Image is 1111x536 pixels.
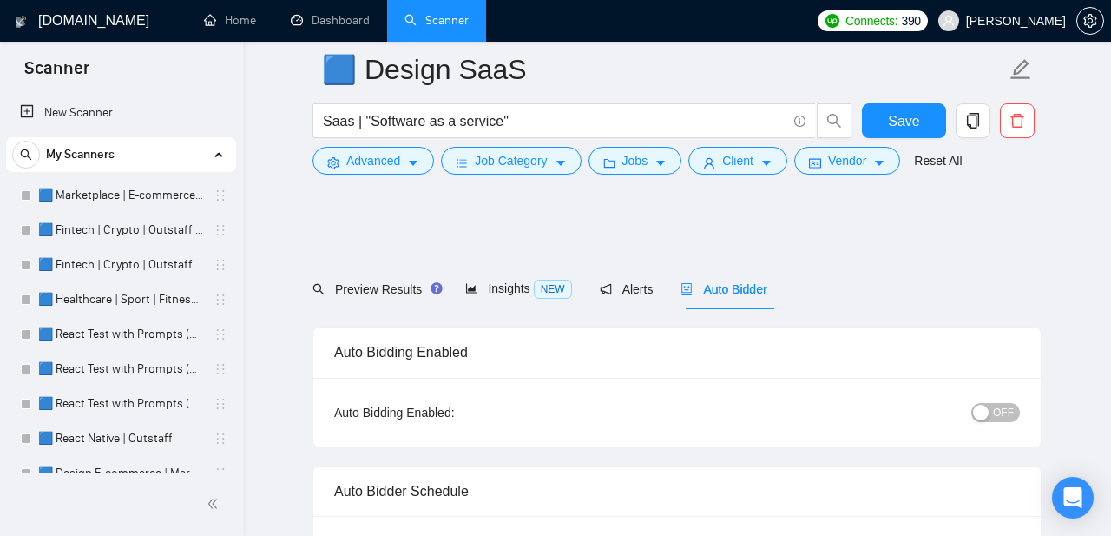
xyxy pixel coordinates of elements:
[760,156,772,169] span: caret-down
[680,282,766,296] span: Auto Bidder
[312,147,434,175] button: settingAdvancedcaret-down
[957,113,989,129] span: copy
[809,156,821,169] span: idcard
[475,151,547,170] span: Job Category
[1076,7,1104,35] button: setting
[873,156,885,169] span: caret-down
[456,156,468,169] span: bars
[207,495,224,513] span: double-left
[334,403,562,422] div: Auto Bidding Enabled:
[38,178,203,213] a: 🟦 Marketplace | E-commerce | Outstaff
[404,13,469,28] a: searchScanner
[722,151,753,170] span: Client
[38,387,203,421] a: 🟦 React Test with Prompts (Mid Rates)
[1001,113,1034,129] span: delete
[46,137,115,172] span: My Scanners
[654,156,667,169] span: caret-down
[214,293,227,307] span: holder
[914,151,962,170] a: Reset All
[828,151,866,170] span: Vendor
[214,258,227,272] span: holder
[214,397,227,411] span: holder
[1000,103,1035,138] button: delete
[680,283,693,295] span: robot
[862,103,946,138] button: Save
[346,151,400,170] span: Advanced
[465,281,571,295] span: Insights
[688,147,787,175] button: userClientcaret-down
[38,317,203,352] a: 🟦 React Test with Prompts (Max)
[818,113,851,129] span: search
[214,467,227,480] span: holder
[334,467,1020,516] div: Auto Bidder Schedule
[555,156,567,169] span: caret-down
[38,248,203,282] a: 🟦 Fintech | Crypto | Outstaff (Mid Rates)
[845,11,897,30] span: Connects:
[588,147,682,175] button: folderJobscaret-down
[465,282,477,294] span: area-chart
[407,156,419,169] span: caret-down
[429,281,444,296] div: Tooltip anchor
[291,13,370,28] a: dashboardDashboard
[603,156,615,169] span: folder
[38,213,203,248] a: 🟦 Fintech | Crypto | Outstaff (Max - High Rates)
[204,13,256,28] a: homeHome
[312,283,325,295] span: search
[943,15,955,27] span: user
[38,456,203,491] a: 🟦 Design E-commerce | Marketplace
[600,282,654,296] span: Alerts
[312,282,437,296] span: Preview Results
[901,11,920,30] span: 390
[214,223,227,237] span: holder
[12,141,40,169] button: search
[13,149,39,161] span: search
[817,103,851,138] button: search
[888,110,919,132] span: Save
[38,282,203,317] a: 🟦 Healthcare | Sport | Fitness | Outstaff
[20,96,222,130] a: New Scanner
[1009,58,1032,81] span: edit
[622,151,648,170] span: Jobs
[323,110,786,132] input: Search Freelance Jobs...
[1077,14,1103,28] span: setting
[15,8,27,36] img: logo
[6,96,236,130] li: New Scanner
[327,156,339,169] span: setting
[441,147,581,175] button: barsJob Categorycaret-down
[825,14,839,28] img: upwork-logo.png
[956,103,990,138] button: copy
[214,432,227,446] span: holder
[993,403,1014,422] span: OFF
[794,116,805,127] span: info-circle
[322,48,1006,91] input: Scanner name...
[1076,14,1104,28] a: setting
[214,189,227,202] span: holder
[214,328,227,341] span: holder
[38,352,203,387] a: 🟦 React Test with Prompts (High)
[794,147,900,175] button: idcardVendorcaret-down
[38,421,203,456] a: 🟦 React Native | Outstaff
[534,280,572,299] span: NEW
[334,328,1020,377] div: Auto Bidding Enabled
[214,362,227,376] span: holder
[10,56,103,92] span: Scanner
[1052,477,1094,519] div: Open Intercom Messenger
[600,283,612,295] span: notification
[703,156,715,169] span: user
